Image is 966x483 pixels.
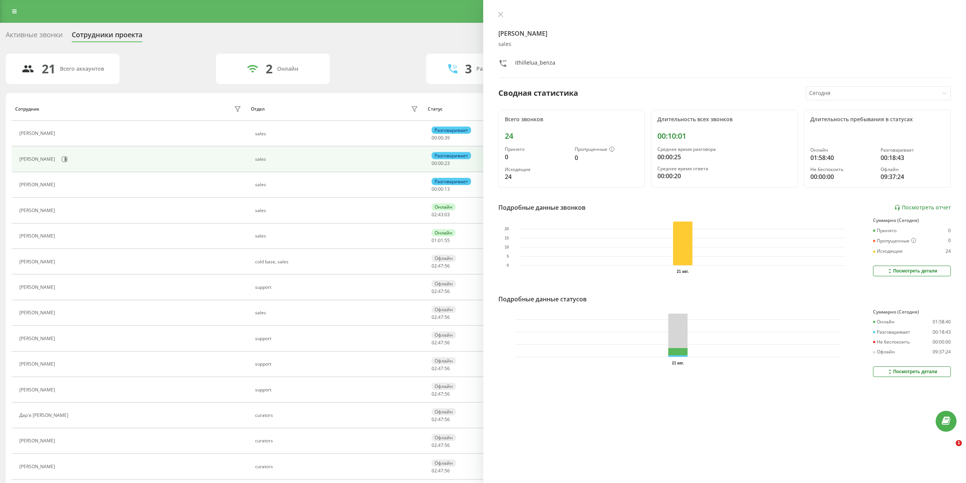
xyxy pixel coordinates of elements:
div: 0 [948,238,951,244]
div: ithillelua_benza [515,59,555,70]
text: 21 авг. [677,269,689,274]
div: 2 [266,62,273,76]
div: sales [255,131,420,136]
span: 56 [444,442,450,448]
span: 56 [444,339,450,346]
div: Офлайн [432,459,456,467]
span: 02 [432,314,437,320]
div: sales [255,233,420,239]
div: Суммарно (Сегодня) [873,309,951,315]
div: [PERSON_NAME] [19,208,57,213]
text: 5 [506,254,509,258]
div: Офлайн [432,280,456,287]
div: Онлайн [810,147,874,153]
span: 02 [432,467,437,474]
div: Пропущенные [575,147,638,153]
div: sales [255,182,420,187]
div: : : [432,212,450,217]
span: 56 [444,365,450,372]
div: Онлайн [873,319,895,325]
text: 20 [504,227,509,231]
div: Принято [873,228,897,233]
div: [PERSON_NAME] [19,285,57,290]
div: Офлайн [432,383,456,390]
span: 03 [444,211,450,218]
span: 47 [438,314,443,320]
div: Разговаривает [432,127,471,134]
div: Дар'я [PERSON_NAME] [19,413,70,418]
span: 13 [444,186,450,192]
div: Не беспокоить [810,167,874,172]
div: Не беспокоить [873,339,910,345]
div: [PERSON_NAME] [19,182,57,187]
span: 47 [438,391,443,397]
div: : : [432,315,450,320]
div: 01:58:40 [933,319,951,325]
iframe: Intercom live chat [940,440,958,458]
div: Офлайн [432,306,456,313]
div: 0 [948,228,951,233]
div: : : [432,161,450,166]
div: Офлайн [432,331,456,339]
div: [PERSON_NAME] [19,387,57,393]
div: Разговаривает [873,329,910,335]
div: Офлайн [881,167,944,172]
div: 3 [465,62,472,76]
span: 02 [432,288,437,295]
span: 47 [438,365,443,372]
div: : : [432,391,450,397]
div: 24 [505,172,569,181]
div: support [255,336,420,341]
div: 0 [505,152,569,162]
div: Статус [428,106,443,112]
div: : : [432,366,450,371]
span: 56 [444,391,450,397]
div: curators [255,464,420,469]
div: curators [255,438,420,443]
div: 00:00:00 [810,172,874,181]
div: Онлайн [432,229,455,236]
div: Посмотреть детали [887,268,937,274]
div: 24 [946,249,951,254]
a: Посмотреть отчет [894,204,951,211]
span: 02 [432,416,437,423]
span: 47 [438,416,443,423]
div: : : [432,289,450,294]
div: : : [432,263,450,269]
div: 00:18:43 [881,153,944,162]
div: : : [432,468,450,473]
div: sales [498,41,951,48]
div: 24 [505,131,639,141]
span: 55 [444,237,450,244]
span: 56 [444,288,450,295]
div: 21 [42,62,55,76]
div: Офлайн [432,357,456,364]
div: Посмотреть детали [887,369,937,375]
span: 00 [438,160,443,166]
div: Пропущенные [873,238,916,244]
div: Длительность всех звонков [657,116,791,123]
h4: [PERSON_NAME] [498,29,951,38]
span: 00 [432,160,437,166]
div: cold base, sales [255,259,420,264]
div: 0 [575,153,638,162]
div: : : [432,443,450,448]
div: [PERSON_NAME] [19,310,57,315]
span: 23 [444,160,450,166]
div: Разговаривают [476,66,518,72]
div: support [255,361,420,367]
div: Всего аккаунтов [60,66,104,72]
div: Всего звонков [505,116,639,123]
div: 00:00:00 [933,339,951,345]
span: 47 [438,263,443,269]
div: : : [432,340,450,345]
div: [PERSON_NAME] [19,131,57,136]
div: 00:18:43 [933,329,951,335]
span: 56 [444,467,450,474]
div: Принято [505,147,569,152]
div: Среднее время ответа [657,166,791,171]
div: : : [432,417,450,422]
span: 56 [444,314,450,320]
text: 10 [504,245,509,249]
span: 00 [438,135,443,141]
